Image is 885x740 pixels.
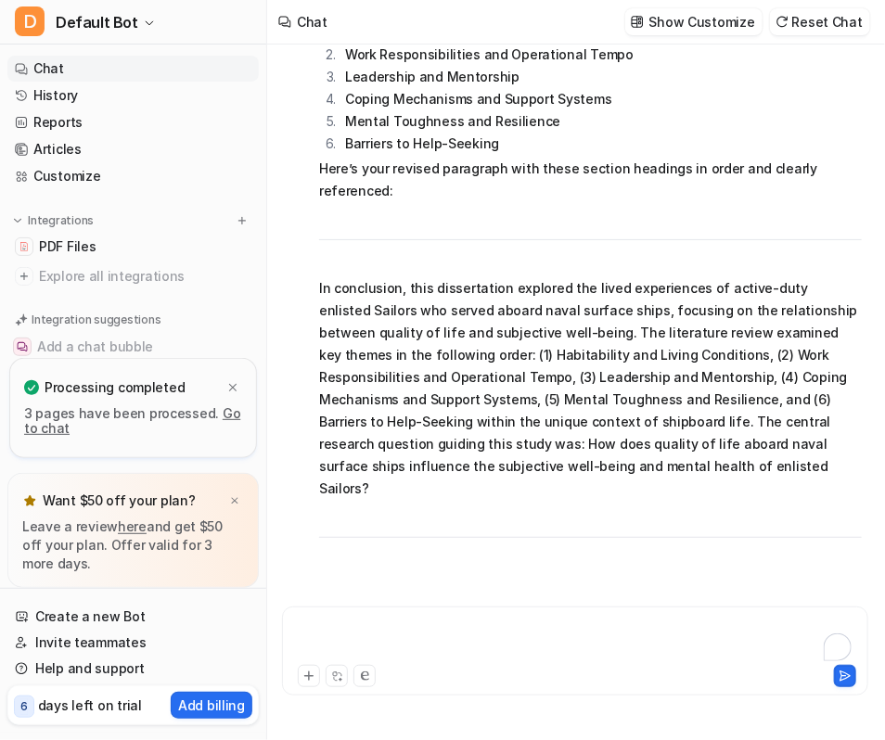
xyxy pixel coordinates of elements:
[776,15,789,29] img: reset
[7,211,99,230] button: Integrations
[7,656,259,682] a: Help and support
[38,695,142,715] p: days left on trial
[20,698,28,715] p: 6
[118,518,147,534] a: here
[297,12,327,32] div: Chat
[7,136,259,162] a: Articles
[7,234,259,260] a: PDF FilesPDF Files
[39,262,251,291] span: Explore all integrations
[7,263,259,289] a: Explore all integrations
[15,267,33,286] img: explore all integrations
[7,83,259,108] a: History
[19,241,30,252] img: PDF Files
[649,12,755,32] p: Show Customize
[11,214,24,227] img: expand menu
[7,109,259,135] a: Reports
[24,406,242,436] p: 3 pages have been processed.
[7,630,259,656] a: Invite teammates
[340,133,862,155] li: Barriers to Help-Seeking
[43,491,196,510] p: Want $50 off your plan?
[22,517,244,573] p: Leave a review and get $50 off your plan. Offer valid for 3 more days.
[22,493,37,508] img: star
[7,56,259,82] a: Chat
[7,163,259,189] a: Customize
[24,405,240,436] a: Go to chat
[28,213,94,228] p: Integrations
[39,237,96,256] span: PDF Files
[236,214,249,227] img: menu_add.svg
[340,66,862,88] li: Leadership and Mentorship
[631,15,644,29] img: customize
[319,277,862,500] p: In conclusion, this dissertation explored the lived experiences of active-duty enlisted Sailors w...
[171,692,252,719] button: Add billing
[178,695,245,715] p: Add billing
[17,341,28,352] img: Add a chat bubble
[7,604,259,630] a: Create a new Bot
[340,44,862,66] li: Work Responsibilities and Operational Tempo
[15,6,45,36] span: D
[319,158,862,202] p: Here’s your revised paragraph with these section headings in order and clearly referenced:
[770,8,870,35] button: Reset Chat
[32,312,160,328] p: Integration suggestions
[340,88,862,110] li: Coping Mechanisms and Support Systems
[340,110,862,133] li: Mental Toughness and Resilience
[56,9,138,35] span: Default Bot
[45,378,185,397] p: Processing completed
[625,8,763,35] button: Show Customize
[7,332,259,362] button: Add a chat bubbleAdd a chat bubble
[229,495,240,507] img: x
[287,619,865,661] div: To enrich screen reader interactions, please activate Accessibility in Grammarly extension settings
